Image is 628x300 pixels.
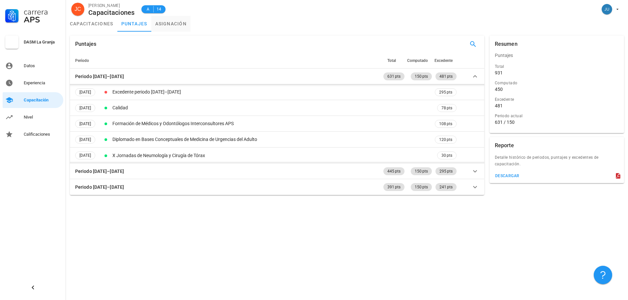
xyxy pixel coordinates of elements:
div: Total [495,63,619,70]
span: 631 pts [387,72,401,80]
div: Datos [24,63,61,68]
div: Capacitación [24,97,61,103]
div: Nivel [24,115,61,120]
span: Total [387,58,396,63]
span: 481 pts [439,72,453,80]
div: Resumen [495,36,518,53]
td: Excedente periodo [DATE]–[DATE] [111,84,434,100]
a: Nivel [3,109,63,125]
a: Experiencia [3,75,63,91]
span: 78 pts [441,105,452,111]
span: 120 pts [439,136,452,143]
span: Periodo [75,58,89,63]
span: [DATE] [79,89,91,96]
th: Periodo [70,53,382,68]
span: 14 [156,6,162,13]
span: [DATE] [79,136,91,143]
span: Computado [407,58,428,63]
div: Puntajes [75,36,96,53]
span: 150 pts [415,167,428,175]
span: 391 pts [387,183,401,191]
div: Calificaciones [24,132,61,137]
th: Computado [406,53,433,68]
td: X Jornadas de Neumología y Cirugía de Tórax [111,148,434,163]
div: Capacitaciones [88,9,135,16]
span: 295 pts [439,167,453,175]
span: 150 pts [415,183,428,191]
span: 30 pts [441,152,452,159]
span: A [145,6,151,13]
div: Puntajes [490,47,624,63]
a: Calificaciones [3,126,63,142]
div: Excedente [495,96,619,103]
th: Excedente [433,53,458,68]
span: JC [75,3,81,16]
span: Excedente [434,58,453,63]
span: 150 pts [415,72,428,80]
span: 295 pts [439,89,452,96]
div: Detalle histórico de periodos, puntajes y excedentes de capacitación. [490,154,624,171]
a: Datos [3,58,63,74]
div: avatar [71,3,84,16]
a: puntajes [117,16,151,32]
div: Periodo [DATE]–[DATE] [75,73,124,80]
div: descargar [495,174,520,178]
div: Periodo [DATE]–[DATE] [75,183,124,191]
td: Diplomado en Bases Conceptuales de Medicina de Urgencias del Adulto [111,132,434,148]
div: 481 [495,103,503,109]
div: APS [24,16,61,24]
div: [PERSON_NAME] [88,2,135,9]
span: [DATE] [79,152,91,159]
span: [DATE] [79,104,91,112]
span: 445 pts [387,167,401,175]
div: Periodo actual [495,113,619,119]
div: Computado [495,80,619,86]
div: Reporte [495,137,514,154]
a: capacitaciones [66,16,117,32]
span: 241 pts [439,183,453,191]
div: Carrera [24,8,61,16]
div: 931 [495,70,503,76]
td: Calidad [111,100,434,116]
div: Periodo [DATE]–[DATE] [75,168,124,175]
span: 108 pts [439,121,452,127]
div: avatar [602,4,612,14]
span: [DATE] [79,120,91,127]
div: Experiencia [24,80,61,86]
td: Formación de Médicos y Odontólogos Interconsultores APS [111,116,434,132]
a: Capacitación [3,92,63,108]
div: 631 / 150 [495,119,619,125]
div: DASM La Granja [24,40,61,45]
div: 450 [495,86,503,92]
a: asignación [151,16,191,32]
th: Total [382,53,406,68]
button: descargar [492,171,522,180]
